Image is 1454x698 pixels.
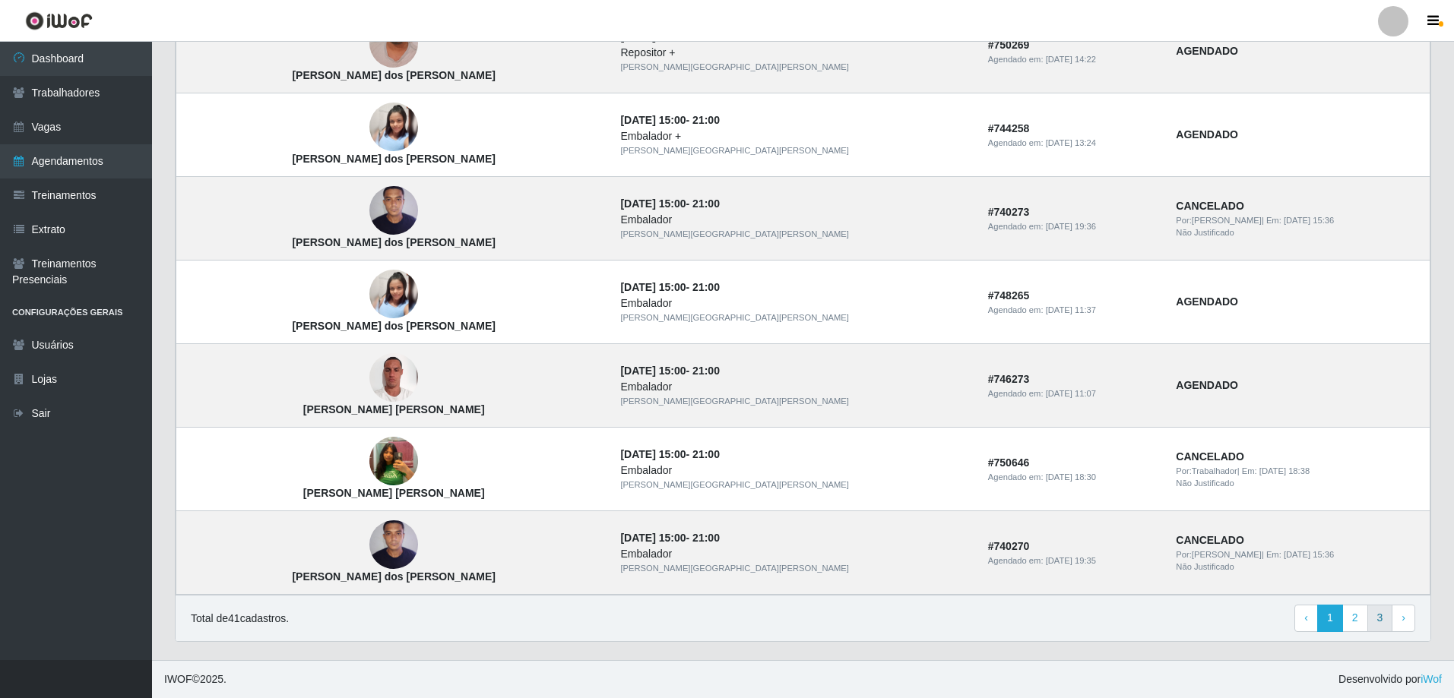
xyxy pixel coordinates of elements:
[988,540,1030,552] strong: # 740270
[303,487,485,499] strong: [PERSON_NAME] [PERSON_NAME]
[1176,379,1238,391] strong: AGENDADO
[1046,55,1096,64] time: [DATE] 14:22
[1046,556,1096,565] time: [DATE] 19:35
[692,365,720,377] time: 21:00
[620,478,969,491] div: [PERSON_NAME][GEOGRAPHIC_DATA][PERSON_NAME]
[1176,216,1262,225] span: Por: [PERSON_NAME]
[1338,671,1442,687] span: Desenvolvido por
[988,373,1030,385] strong: # 746273
[620,228,969,241] div: [PERSON_NAME][GEOGRAPHIC_DATA][PERSON_NAME]
[303,403,485,415] strong: [PERSON_NAME] [PERSON_NAME]
[620,395,969,408] div: [PERSON_NAME][GEOGRAPHIC_DATA][PERSON_NAME]
[988,304,1158,317] div: Agendado em:
[1342,605,1368,632] a: 2
[1176,477,1421,490] div: Não Justificado
[620,128,969,144] div: Embalador +
[988,471,1158,484] div: Agendado em:
[1367,605,1393,632] a: 3
[620,546,969,562] div: Embalador
[369,87,418,167] img: Fabiana dos Santos Silva
[1259,466,1310,475] time: [DATE] 18:38
[1176,226,1421,239] div: Não Justificado
[620,281,686,293] time: [DATE] 15:00
[620,448,719,460] strong: -
[1176,548,1421,561] div: | Em:
[988,53,1158,66] div: Agendado em:
[1176,465,1421,478] div: | Em:
[292,153,496,165] strong: [PERSON_NAME] dos [PERSON_NAME]
[1176,534,1243,546] strong: CANCELADO
[692,281,720,293] time: 21:00
[1046,472,1096,482] time: [DATE] 18:30
[620,197,719,210] strong: -
[620,114,719,126] strong: -
[1421,673,1442,685] a: iWof
[620,295,969,311] div: Embalador
[191,611,289,627] p: Total de 41 cadastros.
[620,532,686,544] time: [DATE] 15:00
[369,346,418,410] img: Carlos Silva de Araújo
[988,137,1158,150] div: Agendado em:
[692,532,720,544] time: 21:00
[25,11,93,30] img: CoreUI Logo
[292,236,496,248] strong: [PERSON_NAME] dos [PERSON_NAME]
[1402,611,1405,624] span: ›
[1176,550,1262,559] span: Por: [PERSON_NAME]
[292,570,496,583] strong: [PERSON_NAME] dos [PERSON_NAME]
[292,320,496,332] strong: [PERSON_NAME] dos [PERSON_NAME]
[620,212,969,228] div: Embalador
[620,144,969,157] div: [PERSON_NAME][GEOGRAPHIC_DATA][PERSON_NAME]
[620,114,686,126] time: [DATE] 15:00
[369,513,418,577] img: Luiz Carlos dos Santos
[692,114,720,126] time: 21:00
[620,45,969,61] div: Repositor +
[1046,138,1096,147] time: [DATE] 13:24
[620,61,969,74] div: [PERSON_NAME][GEOGRAPHIC_DATA][PERSON_NAME]
[620,379,969,395] div: Embalador
[620,448,686,460] time: [DATE] 15:00
[1304,611,1308,624] span: ‹
[988,387,1158,400] div: Agendado em:
[369,430,418,493] img: Débora Aissa Santos Daneu
[692,448,720,460] time: 21:00
[620,365,686,377] time: [DATE] 15:00
[1176,128,1238,141] strong: AGENDADO
[1176,295,1238,308] strong: AGENDADO
[620,463,969,478] div: Embalador
[988,39,1030,51] strong: # 750269
[620,562,969,575] div: [PERSON_NAME][GEOGRAPHIC_DATA][PERSON_NAME]
[1317,605,1343,632] a: 1
[988,206,1030,218] strong: # 740273
[1176,466,1237,475] span: Por: Trabalhador
[1176,561,1421,573] div: Não Justificado
[988,554,1158,567] div: Agendado em:
[620,311,969,324] div: [PERSON_NAME][GEOGRAPHIC_DATA][PERSON_NAME]
[1284,550,1334,559] time: [DATE] 15:36
[620,281,719,293] strong: -
[1046,305,1096,314] time: [DATE] 11:37
[369,178,418,243] img: Luiz Carlos dos Santos
[1046,389,1096,398] time: [DATE] 11:07
[620,532,719,544] strong: -
[164,673,192,685] span: IWOF
[1392,605,1415,632] a: Next
[292,69,496,81] strong: [PERSON_NAME] dos [PERSON_NAME]
[988,122,1030,134] strong: # 744258
[620,197,686,210] time: [DATE] 15:00
[369,254,418,334] img: Fabiana dos Santos Silva
[1176,200,1243,212] strong: CANCELADO
[1294,605,1415,632] nav: pagination
[620,365,719,377] strong: -
[1176,450,1243,463] strong: CANCELADO
[1046,222,1096,231] time: [DATE] 19:36
[692,197,720,210] time: 21:00
[164,671,226,687] span: © 2025 .
[1284,216,1334,225] time: [DATE] 15:36
[988,289,1030,302] strong: # 748265
[1294,605,1318,632] a: Previous
[988,456,1030,469] strong: # 750646
[1176,214,1421,227] div: | Em:
[1176,45,1238,57] strong: AGENDADO
[988,220,1158,233] div: Agendado em:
